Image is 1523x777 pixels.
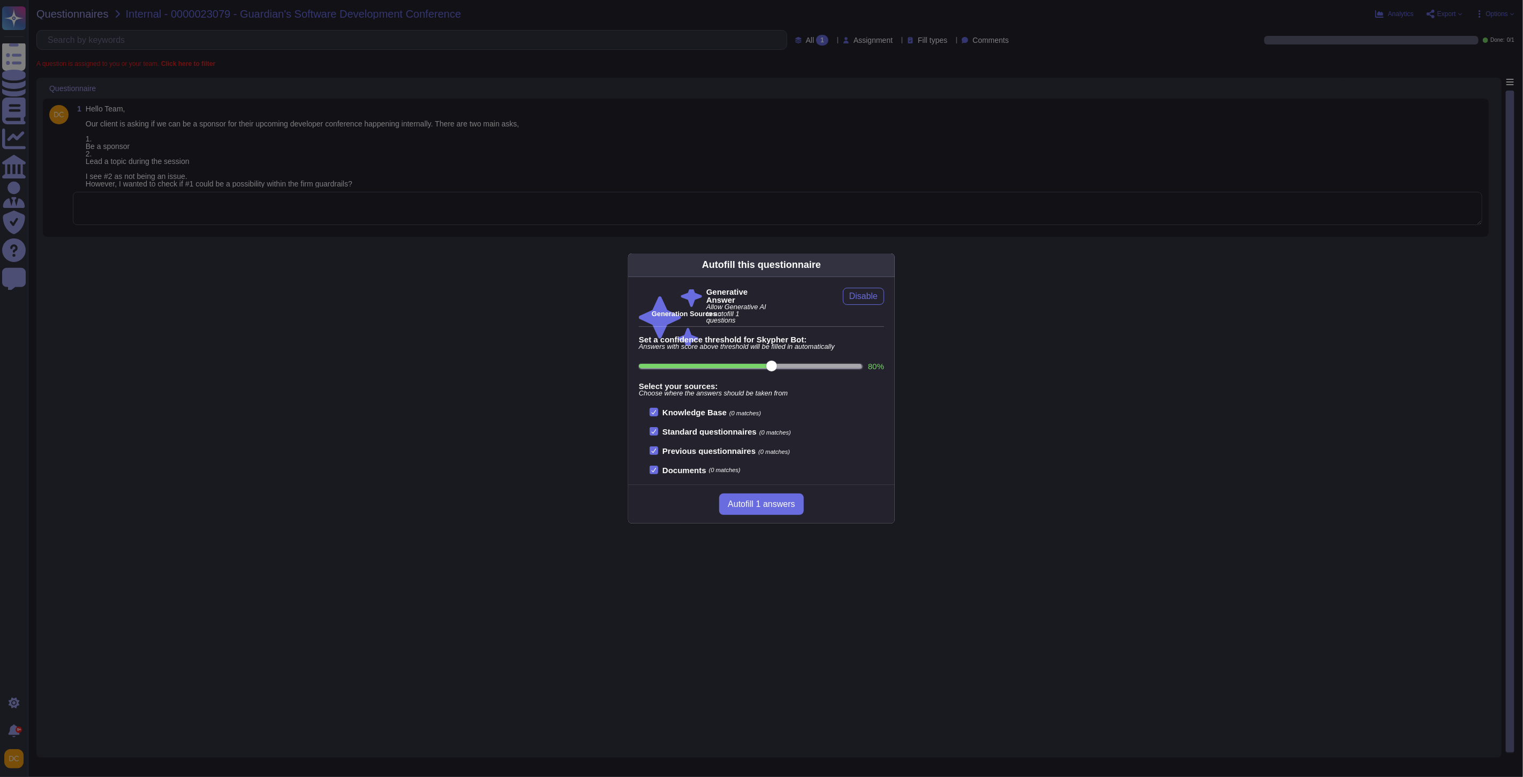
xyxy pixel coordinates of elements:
span: (0 matches) [758,449,790,455]
button: Disable [843,288,884,305]
span: Choose where the answers should be taken from [639,390,884,397]
b: Generative Answer [706,288,770,304]
div: Autofill this questionnaire [702,258,821,272]
span: Answers with score above threshold will be filled in automatically [639,343,884,350]
span: (0 matches) [709,467,741,473]
span: Allow Generative AI to autofill 1 questions [706,304,770,324]
b: Knowledge Base [662,408,727,417]
b: Documents [662,466,706,474]
span: Disable [849,292,878,301]
b: Generation Sources : [652,310,721,318]
b: Select your sources: [639,382,884,390]
span: Autofill 1 answers [728,500,795,509]
label: 80 % [868,362,884,370]
b: Previous questionnaires [662,446,756,455]
span: (0 matches) [729,410,761,416]
button: Autofill 1 answers [719,494,803,515]
b: Standard questionnaires [662,427,757,436]
b: Set a confidence threshold for Skypher Bot: [639,335,884,343]
span: (0 matches) [759,429,791,436]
